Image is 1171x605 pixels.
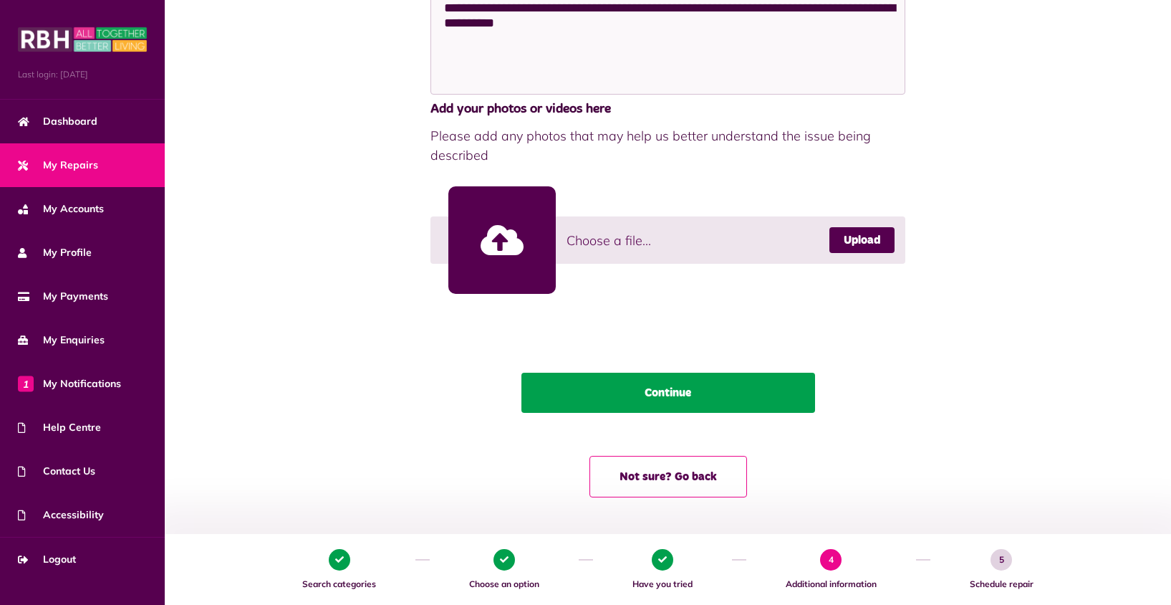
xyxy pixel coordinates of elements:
[829,227,895,253] a: Upload
[991,549,1012,571] span: 5
[820,549,842,571] span: 4
[589,456,747,497] button: Not sure? Go back
[493,549,515,571] span: 2
[652,549,673,571] span: 3
[430,126,905,165] span: Please add any photos that may help us better understand the issue being described
[18,68,147,81] span: Last login: [DATE]
[18,158,98,173] span: My Repairs
[329,549,350,571] span: 1
[18,464,95,479] span: Contact Us
[18,245,92,260] span: My Profile
[437,578,572,591] span: Choose an option
[567,231,651,250] span: Choose a file...
[430,100,905,119] span: Add your photos or videos here
[18,201,104,216] span: My Accounts
[600,578,725,591] span: Have you tried
[18,376,121,391] span: My Notifications
[18,114,97,129] span: Dashboard
[18,508,104,523] span: Accessibility
[521,373,815,413] button: Continue
[18,289,108,304] span: My Payments
[18,420,101,435] span: Help Centre
[18,376,34,391] span: 1
[18,333,105,348] span: My Enquiries
[753,578,909,591] span: Additional information
[270,578,408,591] span: Search categories
[18,25,147,54] img: MyRBH
[18,552,76,567] span: Logout
[938,578,1066,591] span: Schedule repair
